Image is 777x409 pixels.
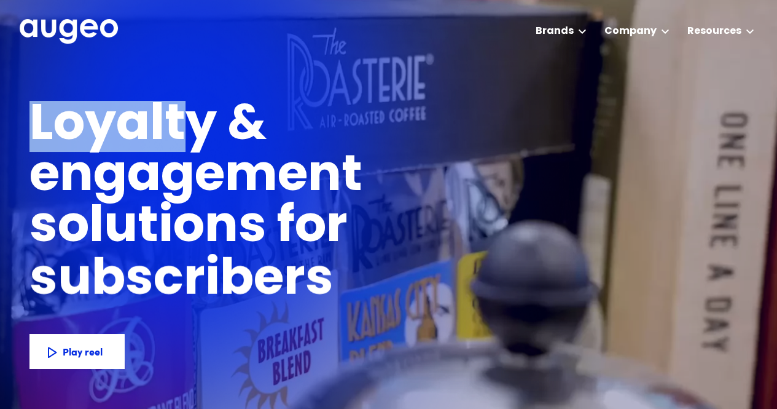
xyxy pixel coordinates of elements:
[20,19,118,45] a: home
[604,24,656,39] div: Company
[29,101,560,254] h1: Loyalty & engagement solutions for
[29,256,334,307] h1: subscribers
[20,19,118,44] img: Augeo's full logo in white.
[687,24,741,39] div: Resources
[535,24,573,39] div: Brands
[29,334,124,368] a: Play reel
